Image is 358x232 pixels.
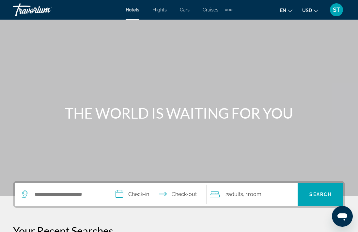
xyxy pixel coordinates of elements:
span: Search [309,192,332,197]
span: , 1 [243,190,261,199]
button: Change language [280,6,292,15]
a: Travorium [13,1,78,18]
a: Hotels [126,7,139,12]
button: Search [298,183,343,206]
span: USD [302,8,312,13]
a: Flights [152,7,167,12]
button: Change currency [302,6,318,15]
span: en [280,8,286,13]
span: Adults [228,191,243,197]
span: Room [248,191,261,197]
span: ST [333,7,340,13]
iframe: Button to launch messaging window [332,206,353,227]
div: Search widget [15,183,343,206]
a: Cruises [203,7,218,12]
a: Cars [180,7,190,12]
h1: THE WORLD IS WAITING FOR YOU [57,105,302,122]
button: User Menu [328,3,345,17]
button: Check in and out dates [112,183,207,206]
button: Travelers: 2 adults, 0 children [207,183,298,206]
span: 2 [226,190,243,199]
button: Extra navigation items [225,5,232,15]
